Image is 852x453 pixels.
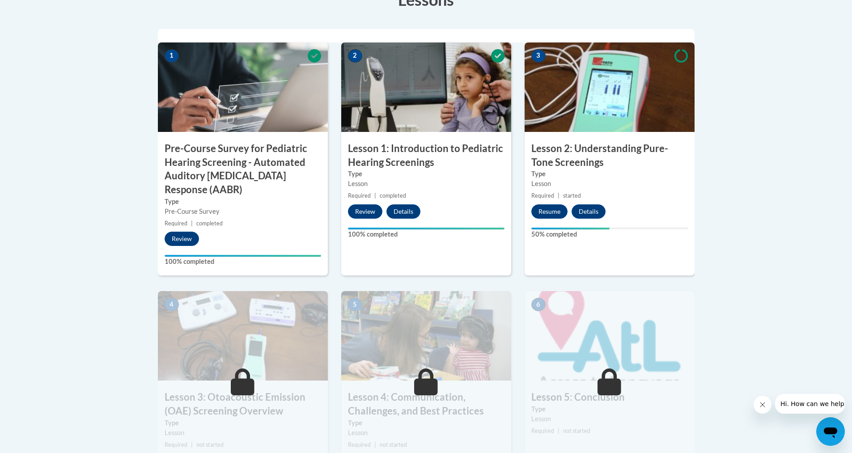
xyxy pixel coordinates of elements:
[165,298,179,311] span: 4
[531,169,688,179] label: Type
[374,441,376,448] span: |
[386,204,420,219] button: Details
[531,298,546,311] span: 6
[348,228,504,229] div: Your progress
[341,390,511,418] h3: Lesson 4: Communication, Challenges, and Best Practices
[348,192,371,199] span: Required
[158,142,328,197] h3: Pre-Course Survey for Pediatric Hearing Screening - Automated Auditory [MEDICAL_DATA] Response (A...
[531,414,688,424] div: Lesson
[348,428,504,438] div: Lesson
[572,204,606,219] button: Details
[191,220,193,227] span: |
[558,192,560,199] span: |
[165,232,199,246] button: Review
[341,291,511,381] img: Course Image
[531,228,610,229] div: Your progress
[158,42,328,132] img: Course Image
[196,441,224,448] span: not started
[531,192,554,199] span: Required
[5,6,72,13] span: Hi. How can we help?
[531,428,554,434] span: Required
[165,197,321,207] label: Type
[348,49,362,63] span: 2
[348,229,504,239] label: 100% completed
[531,229,688,239] label: 50% completed
[348,441,371,448] span: Required
[525,142,695,169] h3: Lesson 2: Understanding Pure-Tone Screenings
[525,42,695,132] img: Course Image
[165,428,321,438] div: Lesson
[165,255,321,257] div: Your progress
[165,418,321,428] label: Type
[348,298,362,311] span: 5
[348,418,504,428] label: Type
[191,441,193,448] span: |
[165,207,321,216] div: Pre-Course Survey
[158,390,328,418] h3: Lesson 3: Otoacoustic Emission (OAE) Screening Overview
[374,192,376,199] span: |
[341,42,511,132] img: Course Image
[380,441,407,448] span: not started
[531,404,688,414] label: Type
[816,417,845,446] iframe: Button to launch messaging window
[348,169,504,179] label: Type
[165,220,187,227] span: Required
[775,394,845,414] iframe: Message from company
[341,142,511,169] h3: Lesson 1: Introduction to Pediatric Hearing Screenings
[525,291,695,381] img: Course Image
[558,428,560,434] span: |
[531,204,568,219] button: Resume
[563,428,590,434] span: not started
[348,179,504,189] div: Lesson
[165,257,321,267] label: 100% completed
[531,49,546,63] span: 3
[158,291,328,381] img: Course Image
[525,390,695,404] h3: Lesson 5: Conclusion
[165,49,179,63] span: 1
[348,204,382,219] button: Review
[196,220,223,227] span: completed
[531,179,688,189] div: Lesson
[563,192,581,199] span: started
[165,441,187,448] span: Required
[754,396,771,414] iframe: Close message
[380,192,406,199] span: completed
